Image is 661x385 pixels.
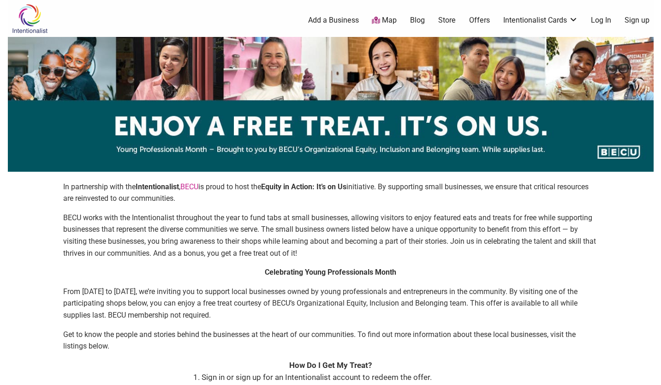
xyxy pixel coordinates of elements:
[410,15,425,25] a: Blog
[308,15,359,25] a: Add a Business
[591,15,611,25] a: Log In
[289,361,372,370] strong: How Do I Get My Treat?
[63,212,598,259] p: BECU works with the Intentionalist throughout the year to fund tabs at small businesses, allowing...
[265,268,396,277] strong: Celebrating Young Professionals Month
[503,15,578,25] a: Intentionalist Cards
[625,15,649,25] a: Sign up
[438,15,456,25] a: Store
[8,37,654,172] img: sponsor logo
[63,286,598,321] p: From [DATE] to [DATE], we’re inviting you to support local businesses owned by young professional...
[136,182,179,191] strong: Intentionalist
[202,371,469,384] li: Sign in or sign up for an Intentionalist account to redeem the offer.
[261,182,346,191] strong: Equity in Action: It’s on Us
[63,329,598,352] p: Get to know the people and stories behind the businesses at the heart of our communities. To find...
[8,4,52,34] img: Intentionalist
[180,182,198,191] a: BECU
[372,15,397,26] a: Map
[469,15,490,25] a: Offers
[63,181,598,205] p: In partnership with the , is proud to host the initiative. By supporting small businesses, we ens...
